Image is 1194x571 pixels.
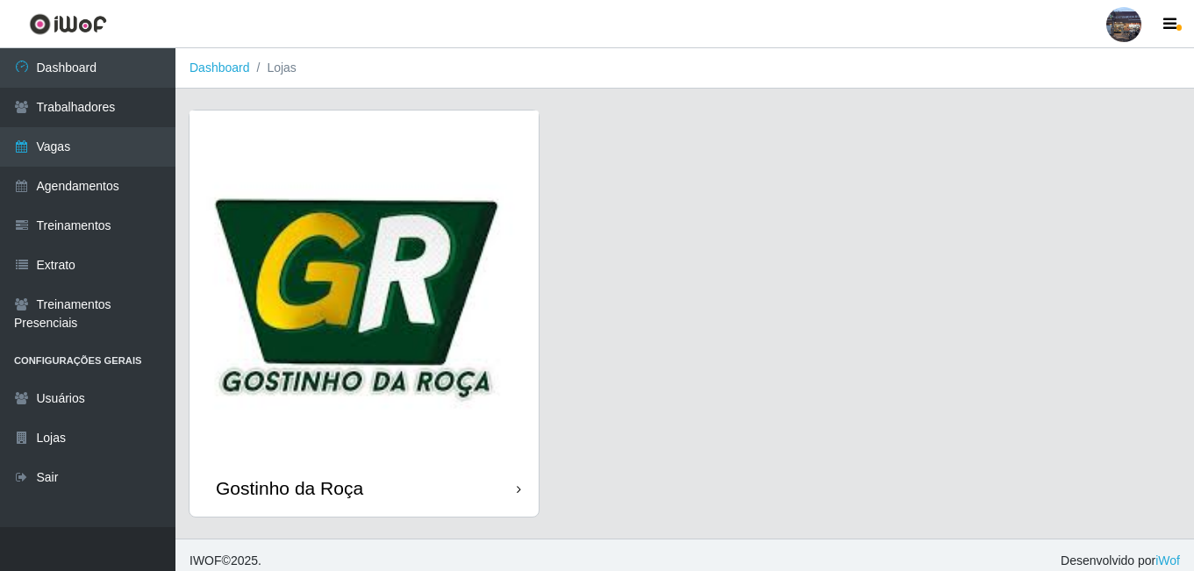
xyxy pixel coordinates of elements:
[189,553,222,567] span: IWOF
[29,13,107,35] img: CoreUI Logo
[216,477,363,499] div: Gostinho da Roça
[250,59,297,77] li: Lojas
[189,111,539,460] img: cardImg
[175,48,1194,89] nav: breadcrumb
[189,61,250,75] a: Dashboard
[1155,553,1180,567] a: iWof
[189,111,539,517] a: Gostinho da Roça
[189,552,261,570] span: © 2025 .
[1061,552,1180,570] span: Desenvolvido por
